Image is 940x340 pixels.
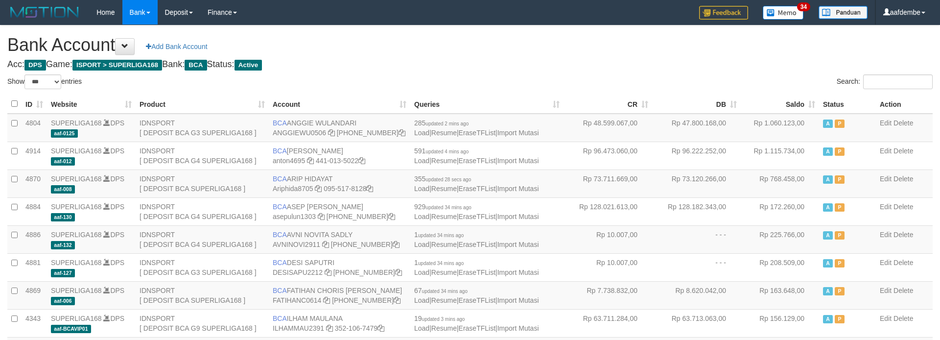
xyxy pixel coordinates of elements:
span: updated 28 secs ago [425,177,471,182]
td: Rp 156.129,00 [741,309,819,337]
a: ILHAMMAU2391 [273,324,324,332]
span: aaf-127 [51,269,75,277]
td: 4804 [22,114,47,142]
a: Import Mutasi [497,296,539,304]
td: ARIP HIDAYAT 095-517-8128 [269,170,410,197]
a: DESISAPU2212 [273,268,323,276]
td: DPS [47,225,136,253]
span: 1 [414,259,464,267]
a: Delete [893,119,913,127]
td: DPS [47,309,136,337]
span: Paused [835,259,845,267]
td: IDNSPORT [ DEPOSIT BCA G3 SUPERLIGA168 ] [136,253,269,281]
td: Rp 48.599.067,00 [564,114,652,142]
span: Active [823,175,833,184]
td: Rp 208.509,00 [741,253,819,281]
span: Active [823,231,833,240]
a: Delete [893,259,913,267]
a: SUPERLIGA168 [51,203,102,211]
span: 285 [414,119,469,127]
a: Resume [431,213,457,220]
a: Ariphida8705 [273,185,313,193]
td: Rp 128.021.613,00 [564,197,652,225]
td: Rp 172.260,00 [741,197,819,225]
td: ILHAM MAULANA 352-106-7479 [269,309,410,337]
td: Rp 10.007,00 [564,225,652,253]
td: ASEP [PERSON_NAME] [PHONE_NUMBER] [269,197,410,225]
input: Search: [863,74,933,89]
td: DPS [47,170,136,197]
td: DPS [47,142,136,170]
span: BCA [273,231,287,239]
a: Import Mutasi [497,129,539,137]
a: Copy 4062280453 to clipboard [395,268,402,276]
th: DB: activate to sort column ascending [652,95,741,114]
a: anton4695 [273,157,305,165]
th: Saldo: activate to sort column ascending [741,95,819,114]
span: | | | [414,119,539,137]
span: Active [823,315,833,323]
td: Rp 96.473.060,00 [564,142,652,170]
td: Rp 1.060.123,00 [741,114,819,142]
a: EraseTFList [459,296,495,304]
label: Search: [837,74,933,89]
td: IDNSPORT [ DEPOSIT BCA SUPERLIGA168 ] [136,170,269,197]
td: ANGGIE WULANDARI [PHONE_NUMBER] [269,114,410,142]
h1: Bank Account [7,35,933,55]
a: EraseTFList [459,157,495,165]
span: updated 34 mins ago [422,289,468,294]
span: aaf-130 [51,213,75,221]
a: Import Mutasi [497,241,539,248]
th: Action [876,95,933,114]
span: BCA [185,60,207,71]
span: BCA [273,203,287,211]
span: updated 34 mins ago [425,205,471,210]
td: IDNSPORT [ DEPOSIT BCA G3 SUPERLIGA168 ] [136,114,269,142]
img: Button%20Memo.svg [763,6,804,20]
td: FATIHAN CHORIS [PERSON_NAME] [PHONE_NUMBER] [269,281,410,309]
a: Delete [893,315,913,322]
a: Edit [880,203,892,211]
td: Rp 8.620.042,00 [652,281,741,309]
span: BCA [273,315,287,322]
span: updated 3 mins ago [422,316,465,322]
th: Website: activate to sort column ascending [47,95,136,114]
a: Copy 4062280135 to clipboard [393,241,399,248]
th: Status [819,95,876,114]
th: Account: activate to sort column ascending [269,95,410,114]
a: Copy 0955178128 to clipboard [366,185,373,193]
td: DESI SAPUTRI [PHONE_NUMBER] [269,253,410,281]
a: Edit [880,259,892,267]
span: Active [823,120,833,128]
span: ISPORT > SUPERLIGA168 [72,60,162,71]
th: Queries: activate to sort column ascending [410,95,564,114]
td: DPS [47,197,136,225]
a: Load [414,324,429,332]
a: Edit [880,175,892,183]
th: CR: activate to sort column ascending [564,95,652,114]
span: Active [823,259,833,267]
a: Resume [431,185,457,193]
a: Import Mutasi [497,324,539,332]
span: updated 2 mins ago [425,121,469,126]
a: Resume [431,157,457,165]
a: Resume [431,268,457,276]
td: [PERSON_NAME] 441-013-5022 [269,142,410,170]
a: Copy 4062213373 to clipboard [399,129,405,137]
a: FATIHANC0614 [273,296,321,304]
a: Import Mutasi [497,213,539,220]
a: Import Mutasi [497,268,539,276]
td: DPS [47,114,136,142]
td: Rp 225.766,00 [741,225,819,253]
h4: Acc: Game: Bank: Status: [7,60,933,70]
td: Rp 47.800.168,00 [652,114,741,142]
a: Copy AVNINOVI2911 to clipboard [322,241,329,248]
td: Rp 63.711.284,00 [564,309,652,337]
a: SUPERLIGA168 [51,315,102,322]
span: DPS [24,60,46,71]
span: Paused [835,147,845,156]
a: Resume [431,129,457,137]
td: Rp 768.458,00 [741,170,819,197]
span: aaf-012 [51,157,75,166]
td: 4884 [22,197,47,225]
